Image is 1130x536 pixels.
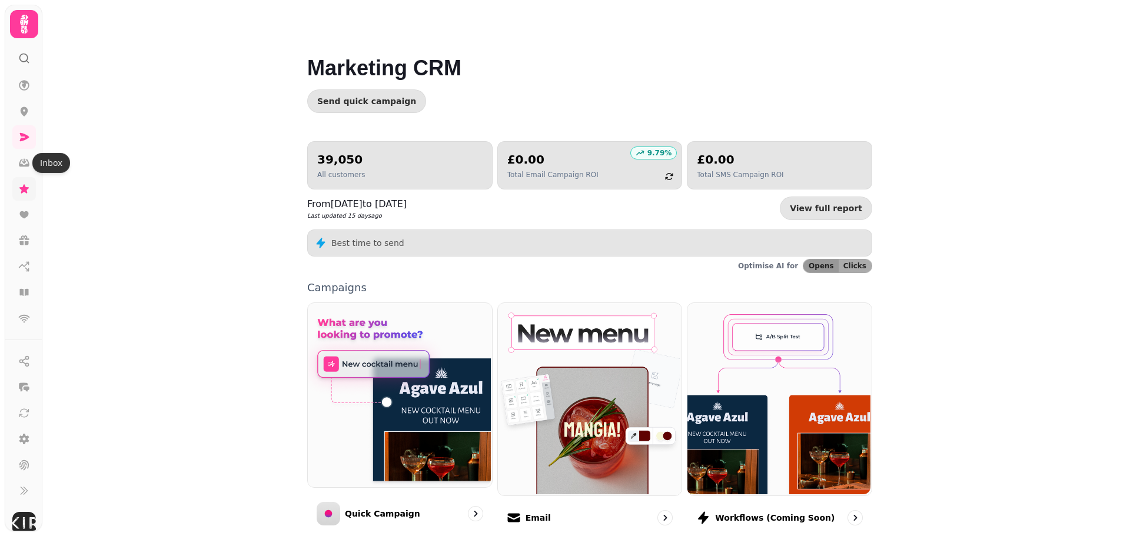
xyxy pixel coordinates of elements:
[10,512,38,535] button: User avatar
[507,151,599,168] h2: £0.00
[697,151,783,168] h2: £0.00
[809,262,834,269] span: Opens
[307,28,872,80] h1: Marketing CRM
[780,197,872,220] a: View full report
[307,282,872,293] p: Campaigns
[470,508,481,520] svg: go to
[687,302,872,535] a: Workflows (coming soon)Workflows (coming soon)
[32,153,70,173] div: Inbox
[738,261,798,271] p: Optimise AI for
[317,151,365,168] h2: 39,050
[317,170,365,179] p: All customers
[697,170,783,179] p: Total SMS Campaign ROI
[345,508,420,520] p: Quick Campaign
[307,302,493,535] a: Quick CampaignQuick Campaign
[526,512,551,524] p: Email
[307,89,426,113] button: Send quick campaign
[507,170,599,179] p: Total Email Campaign ROI
[12,512,36,535] img: User avatar
[839,259,872,272] button: Clicks
[843,262,866,269] span: Clicks
[307,197,407,211] p: From [DATE] to [DATE]
[715,512,835,524] p: Workflows (coming soon)
[686,302,870,494] img: Workflows (coming soon)
[307,302,491,486] img: Quick Campaign
[331,237,404,249] p: Best time to send
[317,97,416,105] span: Send quick campaign
[647,148,672,158] p: 9.79 %
[849,512,861,524] svg: go to
[803,259,839,272] button: Opens
[497,302,683,535] a: EmailEmail
[659,167,679,187] button: refresh
[497,302,681,494] img: Email
[659,512,671,524] svg: go to
[307,211,407,220] p: Last updated 15 days ago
